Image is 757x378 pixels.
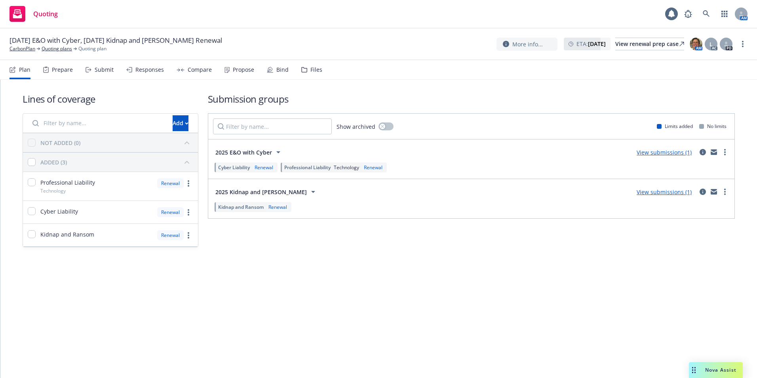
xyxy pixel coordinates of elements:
a: more [184,179,193,188]
h1: Lines of coverage [23,92,198,105]
a: circleInformation [698,187,708,197]
span: Quoting plan [78,45,107,52]
a: Search [698,6,714,22]
a: CarbonPlan [10,45,35,52]
div: Compare [188,67,212,73]
h1: Submission groups [208,92,735,105]
span: Professional Liability [40,178,95,187]
a: circleInformation [698,147,708,157]
div: Renewal [157,178,184,188]
a: Quoting plans [42,45,72,52]
div: Plan [19,67,30,73]
span: ETA : [576,40,606,48]
div: Bind [276,67,289,73]
div: Propose [233,67,254,73]
a: more [720,147,730,157]
img: photo [690,38,702,50]
button: 2025 E&O with Cyber [213,144,285,160]
a: mail [709,187,719,197]
span: Cyber Liability [40,207,78,216]
div: Submit [95,67,114,73]
span: Quoting [33,11,58,17]
span: L [709,40,713,48]
a: View submissions (1) [637,149,692,156]
input: Filter by name... [213,118,332,134]
a: Quoting [6,3,61,25]
span: More info... [512,40,543,48]
button: NOT ADDED (0) [40,136,193,149]
a: more [720,187,730,197]
div: Prepare [52,67,73,73]
div: No limits [699,123,727,130]
span: [DATE] E&O with Cyber, [DATE] Kidnap and [PERSON_NAME] Renewal [10,36,222,45]
a: Report a Bug [680,6,696,22]
span: Cyber Liability [218,164,250,171]
div: Renewal [267,204,289,210]
button: 2025 Kidnap and [PERSON_NAME] [213,184,320,200]
span: Professional Liability [284,164,331,171]
span: 2025 E&O with Cyber [215,148,272,157]
span: Kidnap and Ransom [40,230,94,239]
a: more [738,39,747,49]
div: Add [173,116,188,131]
div: Responses [135,67,164,73]
div: ADDED (3) [40,158,67,166]
div: Drag to move [689,362,699,378]
a: View submissions (1) [637,188,692,196]
span: 2025 Kidnap and [PERSON_NAME] [215,188,307,196]
span: Technology [40,187,66,194]
div: NOT ADDED (0) [40,139,80,147]
span: Show archived [337,122,375,131]
span: Kidnap and Ransom [218,204,264,210]
button: More info... [496,38,557,51]
span: Technology [334,164,359,171]
div: Renewal [253,164,275,171]
a: more [184,231,193,240]
div: Renewal [362,164,384,171]
button: ADDED (3) [40,156,193,168]
input: Filter by name... [28,115,168,131]
a: more [184,208,193,217]
button: Add [173,115,188,131]
strong: [DATE] [588,40,606,48]
a: Switch app [717,6,732,22]
span: Nova Assist [705,367,736,373]
div: Renewal [157,207,184,217]
a: mail [709,147,719,157]
div: Renewal [157,230,184,240]
div: Files [310,67,322,73]
a: View renewal prep case [615,38,684,50]
button: Nova Assist [689,362,743,378]
div: Limits added [657,123,693,130]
